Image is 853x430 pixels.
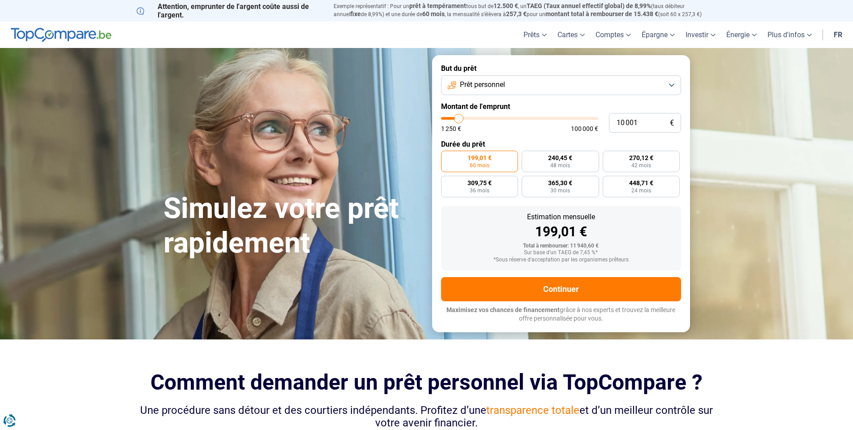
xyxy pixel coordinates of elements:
label: Montant de l'emprunt [441,102,681,111]
a: Cartes [552,22,590,48]
span: 240,45 € [548,155,572,161]
a: Investir [680,22,721,48]
a: Comptes [590,22,636,48]
span: montant total à rembourser de 15.438 € [545,10,658,17]
span: 309,75 € [467,180,492,186]
span: transparence totale [486,404,579,417]
a: Prêts [518,22,552,48]
div: Total à rembourser: 11 940,60 € [448,243,674,249]
span: Prêt personnel [460,80,505,90]
button: Prêt personnel [441,75,681,95]
h2: Comment demander un prêt personnel via TopCompare ? [137,370,717,395]
h1: Simulez votre prêt rapidement [163,191,421,261]
span: 100 000 € [571,126,598,132]
span: € [670,119,674,127]
span: 24 mois [631,188,651,193]
a: Énergie [721,22,762,48]
span: 60 mois [422,10,445,17]
span: 42 mois [631,163,651,168]
span: 448,71 € [629,180,653,186]
a: Plus d'infos [762,22,817,48]
span: TAEG (Taux annuel effectif global) de 8,99% [527,2,651,9]
span: 30 mois [550,188,570,193]
div: Estimation mensuelle [448,213,674,221]
p: Exemple représentatif : Pour un tous but de , un (taux débiteur annuel de 8,99%) et une durée de ... [334,2,717,18]
span: fixe [350,10,361,17]
div: Une procédure sans détour et des courtiers indépendants. Profitez d’une et d’un meilleur contrôle... [137,404,717,430]
span: 48 mois [550,163,570,168]
div: *Sous réserve d'acceptation par les organismes prêteurs [448,257,674,263]
span: 12.500 € [493,2,518,9]
span: 199,01 € [467,155,492,161]
span: prêt à tempérament [409,2,466,9]
div: Sur base d'un TAEG de 7,45 %* [448,250,674,256]
span: 270,12 € [629,155,653,161]
span: 365,30 € [548,180,572,186]
span: 257,3 € [506,10,527,17]
p: Attention, emprunter de l'argent coûte aussi de l'argent. [137,2,323,19]
label: But du prêt [441,64,681,73]
span: 60 mois [470,163,489,168]
button: Continuer [441,277,681,301]
p: grâce à nos experts et trouvez la meilleure offre personnalisée pour vous. [441,306,681,323]
a: Épargne [636,22,680,48]
label: Durée du prêt [441,140,681,148]
img: TopCompare [11,28,111,42]
span: 36 mois [470,188,489,193]
span: Maximisez vos chances de financement [446,306,560,313]
div: 199,01 € [448,225,674,239]
a: fr [828,22,848,48]
span: 1 250 € [441,126,461,132]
